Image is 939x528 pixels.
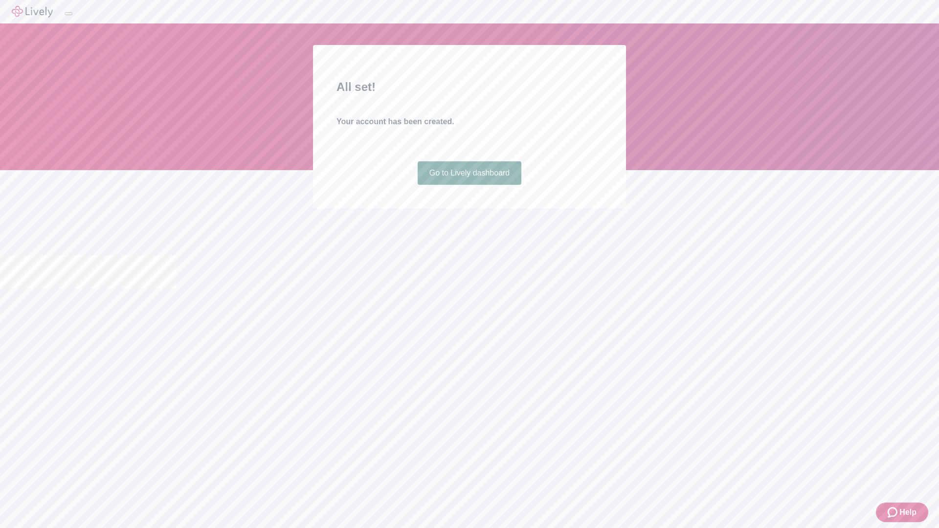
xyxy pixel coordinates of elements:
[12,6,53,18] img: Lively
[899,506,917,518] span: Help
[336,116,603,128] h4: Your account has been created.
[336,78,603,96] h2: All set!
[418,161,522,185] a: Go to Lively dashboard
[876,503,928,522] button: Zendesk support iconHelp
[888,506,899,518] svg: Zendesk support icon
[65,12,72,15] button: Log out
